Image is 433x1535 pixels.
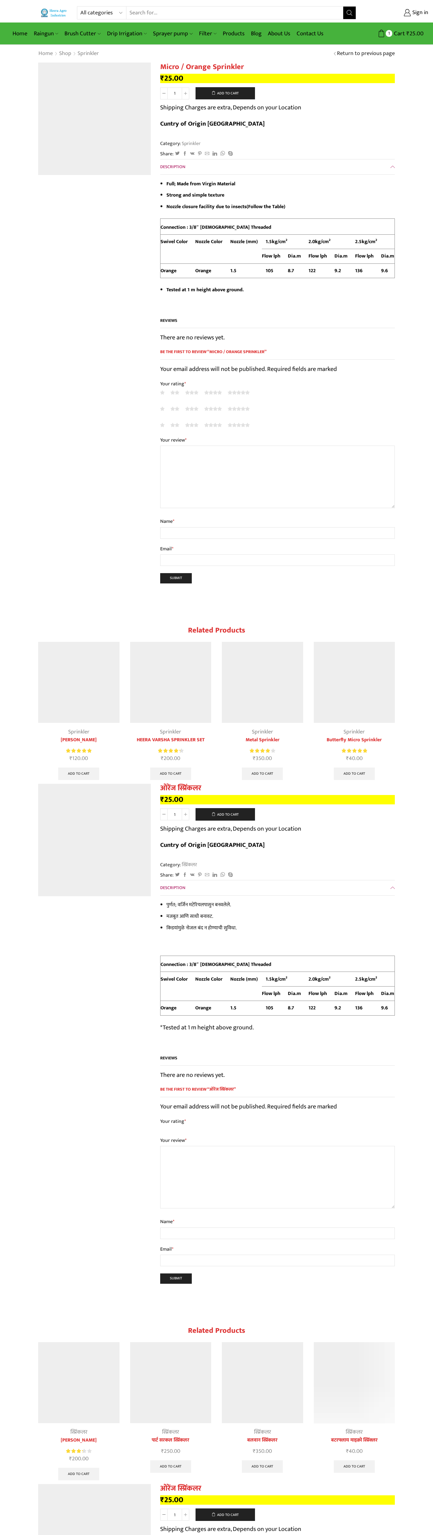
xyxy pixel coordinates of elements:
span: Description [160,163,185,170]
a: Contact Us [293,26,327,41]
a: स्प्रिंकलर [70,1427,87,1437]
b: Cuntry of Origin [GEOGRAPHIC_DATA] [160,840,265,850]
img: Metal Sprinkler [222,642,303,723]
strong: Nozzle Color [195,237,222,246]
label: Your rating [160,1118,395,1125]
strong: 1.5 [230,1004,237,1012]
a: Metal Sprinkler [222,736,303,744]
input: Submit [160,1273,192,1284]
h2: Reviews [160,1055,395,1066]
img: saras sprinkler [38,642,120,723]
a: Sprinkler [77,50,99,58]
span: ₹ [160,793,164,806]
span: ₹ [160,72,164,85]
a: Filter [196,26,220,41]
span: Related products [188,624,245,637]
div: Rated 4.00 out of 5 [250,747,275,754]
span: Your email address will not be published. Required fields are marked [160,1101,337,1112]
nav: Breadcrumb [38,50,99,58]
a: Blog [248,26,265,41]
label: Name [160,517,395,526]
strong: 105 [266,1004,273,1012]
strong: Nozzle Color [195,975,222,983]
li: मजबुत आणि साधी बनावट. [166,912,395,921]
span: Description [160,884,185,891]
strong: 9.6 [381,267,388,275]
a: Butterfly Micro Sprinkler [314,736,395,744]
span: Cart [392,29,405,38]
strong: 2.5kg/cm² [355,237,377,246]
div: 1 / 5 [34,639,123,784]
bdi: 350.00 [253,754,272,763]
a: Home [38,50,53,58]
a: Sprayer pump [150,26,196,41]
span: ₹ [69,754,72,763]
a: Sprinkler [160,727,181,737]
a: 1 of 5 stars [160,422,165,428]
strong: 122 [308,1004,316,1012]
strong: 136 [355,1004,363,1012]
input: Search for... [126,7,343,19]
a: Sign in [365,7,428,18]
strong: Orange [195,267,211,275]
input: Product quantity [168,808,182,820]
strong: Dia.m [334,989,348,997]
strong: 1.5kg/cm² [266,237,287,246]
a: Add to cart: “बलवान स्प्रिंकलर” [242,1460,283,1473]
div: Rated 5.00 out of 5 [66,747,91,754]
span: ₹ [253,754,256,763]
p: There are no reviews yet. [160,1070,395,1080]
label: Email [160,1245,395,1253]
img: Orange-Sprinkler [38,784,151,896]
strong: Swivel Color [160,975,188,983]
strong: 1.5kg/cm² [266,975,287,983]
a: Add to cart: “मिनी स्प्रिंकलर” [58,1468,99,1480]
div: Rated 3.33 out of 5 [66,1448,91,1454]
a: About Us [265,26,293,41]
span: Rated out of 5 [342,747,367,754]
a: Drip Irrigation [104,26,150,41]
img: Orange-Sprinkler [38,62,151,175]
div: Rated 4.37 out of 5 [158,747,183,754]
a: Sprinkler [181,139,201,147]
strong: 9.6 [381,1004,388,1012]
strong: Flow lph [355,989,374,997]
strong: 9.2 [334,267,341,275]
img: part circle sprinkler [130,1342,211,1423]
strong: Dia.m [288,252,301,260]
a: Raingun [31,26,61,41]
span: ₹ [161,754,164,763]
span: Be the first to review “Micro / Orange Sprinkler” [160,349,395,360]
div: Rated 5.00 out of 5 [342,747,367,754]
h1: ओरेंज स्प्रिंकलर [160,784,395,793]
a: 5 of 5 stars [228,389,250,396]
a: Shop [59,50,72,58]
a: पार्ट सरकल स्प्रिंकलर [130,1437,211,1444]
a: 1 of 5 stars [160,389,165,396]
strong: Nozzle closure facility due to insects(Follow the Table) [166,202,285,211]
div: 3 / 5 [218,1339,307,1477]
strong: 1.5 [230,267,237,275]
input: Product quantity [168,87,182,99]
label: Your review [160,436,395,444]
a: Add to cart: “HEERA VARSHA SPRINKLER SET” [150,767,191,780]
strong: Flow lph [308,989,327,997]
bdi: 40.00 [346,1447,363,1456]
strong: 8.7 [288,1004,294,1012]
button: Add to cart [196,1508,255,1521]
div: 4 / 5 [310,1339,399,1477]
span: ₹ [161,1447,164,1456]
strong: 122 [308,267,316,275]
a: 4 of 5 stars [204,405,222,412]
div: 1 / 5 [34,1339,123,1484]
a: बटरफ्लाय माइक्रो स्प्रिंक्लर [314,1437,395,1444]
img: Impact Mini Sprinkler [130,642,211,723]
div: 3 / 5 [218,639,307,784]
bdi: 200.00 [69,1454,89,1463]
a: HEERA VARSHA SPRINKLER SET [130,736,211,744]
strong: Nozzle (mm) [230,237,258,246]
button: Add to cart [196,808,255,821]
a: Add to cart: “Butterfly Micro Sprinkler” [334,767,375,780]
span: ₹ [346,754,349,763]
strong: Orange [195,1004,211,1012]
